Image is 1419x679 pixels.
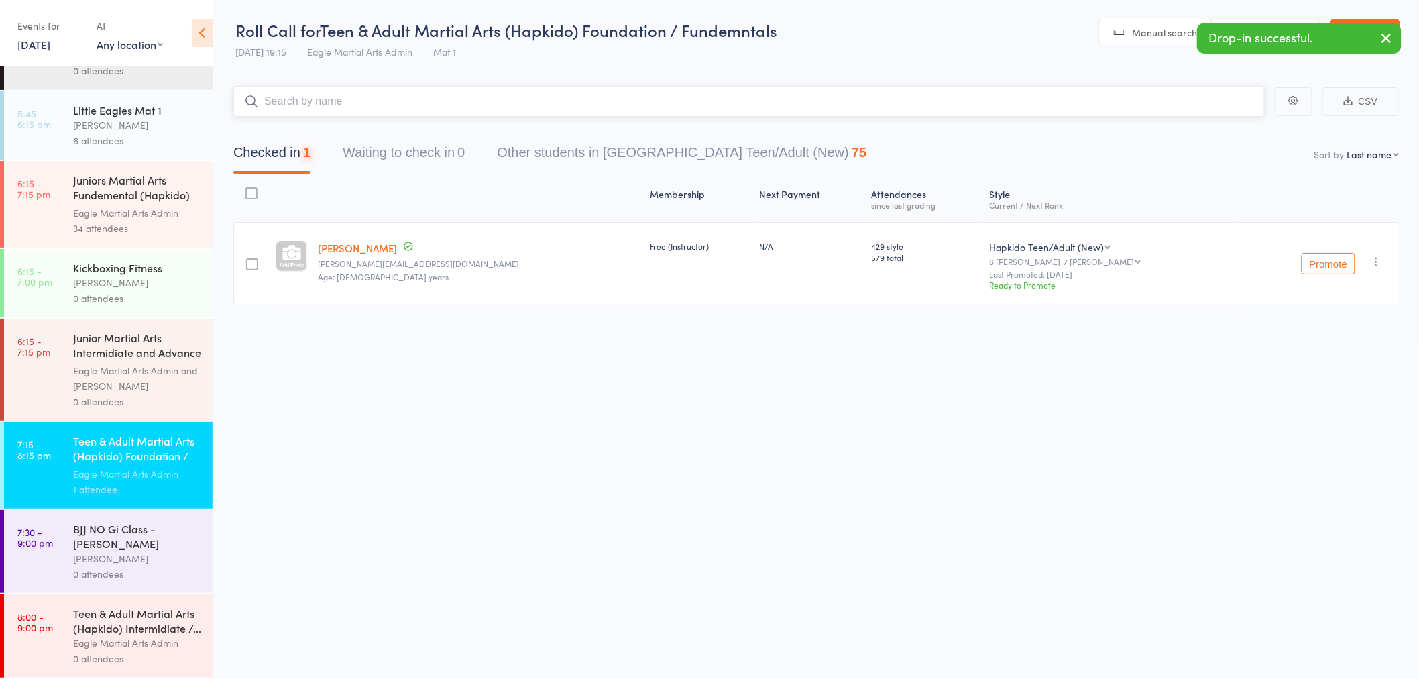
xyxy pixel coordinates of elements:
[989,279,1233,291] div: Ready to Promote
[318,271,449,282] span: Age: [DEMOGRAPHIC_DATA] years
[17,611,53,633] time: 8:00 - 9:00 pm
[1302,253,1355,274] button: Promote
[650,240,748,252] div: Free (Instructor)
[4,319,213,421] a: 6:15 -7:15 pmJunior Martial Arts Intermidiate and Advance (Hap...Eagle Martial Arts Admin and [PE...
[73,117,201,133] div: [PERSON_NAME]
[97,15,163,37] div: At
[1133,25,1198,39] span: Manual search
[17,178,50,199] time: 6:15 - 7:15 pm
[872,252,978,263] span: 579 total
[73,205,201,221] div: Eagle Martial Arts Admin
[872,240,978,252] span: 429 style
[73,651,201,666] div: 0 attendees
[73,291,201,306] div: 0 attendees
[233,138,310,174] button: Checked in1
[852,145,866,160] div: 75
[73,482,201,497] div: 1 attendee
[989,270,1233,279] small: Last Promoted: [DATE]
[17,108,51,129] time: 5:45 - 6:15 pm
[17,37,50,52] a: [DATE]
[644,180,754,216] div: Membership
[759,240,861,252] div: N/A
[233,86,1265,117] input: Search by name
[1347,148,1392,161] div: Last name
[497,138,866,174] button: Other students in [GEOGRAPHIC_DATA] Teen/Adult (New)75
[4,422,213,509] a: 7:15 -8:15 pmTeen & Adult Martial Arts (Hapkido) Foundation / F...Eagle Martial Arts Admin1 attendee
[457,145,465,160] div: 0
[754,180,866,216] div: Next Payment
[989,201,1233,209] div: Current / Next Rank
[303,145,310,160] div: 1
[318,241,397,255] a: [PERSON_NAME]
[1314,148,1345,161] label: Sort by
[872,201,978,209] div: since last grading
[73,260,201,275] div: Kickboxing Fitness
[1064,257,1134,266] div: 7 [PERSON_NAME]
[343,138,465,174] button: Waiting to check in0
[97,37,163,52] div: Any location
[4,249,213,317] a: 6:15 -7:00 pmKickboxing Fitness[PERSON_NAME]0 attendees
[17,15,83,37] div: Events for
[1197,23,1402,54] div: Drop-in successful.
[73,221,201,236] div: 34 attendees
[73,551,201,566] div: [PERSON_NAME]
[73,635,201,651] div: Eagle Martial Arts Admin
[73,330,201,363] div: Junior Martial Arts Intermidiate and Advance (Hap...
[73,566,201,582] div: 0 attendees
[73,275,201,291] div: [PERSON_NAME]
[73,172,201,205] div: Juniors Martial Arts Fundemental (Hapkido) Mat 2
[73,103,201,117] div: Little Eagles Mat 1
[984,180,1238,216] div: Style
[73,63,201,79] div: 0 attendees
[73,363,201,394] div: Eagle Martial Arts Admin and [PERSON_NAME]
[4,510,213,593] a: 7:30 -9:00 pmBJJ NO Gi Class - [PERSON_NAME][PERSON_NAME]0 attendees
[989,240,1104,254] div: Hapkido Teen/Adult (New)
[307,45,412,58] span: Eagle Martial Arts Admin
[17,335,50,357] time: 6:15 - 7:15 pm
[235,19,320,41] span: Roll Call for
[73,133,201,148] div: 6 attendees
[235,45,286,58] span: [DATE] 19:15
[318,259,639,268] small: scott@eaglema.com.au
[73,466,201,482] div: Eagle Martial Arts Admin
[1322,87,1399,116] button: CSV
[17,527,53,548] time: 7:30 - 9:00 pm
[4,91,213,160] a: 5:45 -6:15 pmLittle Eagles Mat 1[PERSON_NAME]6 attendees
[4,594,213,678] a: 8:00 -9:00 pmTeen & Adult Martial Arts (Hapkido) Intermidiate /...Eagle Martial Arts Admin0 atten...
[73,606,201,635] div: Teen & Adult Martial Arts (Hapkido) Intermidiate /...
[4,161,213,248] a: 6:15 -7:15 pmJuniors Martial Arts Fundemental (Hapkido) Mat 2Eagle Martial Arts Admin34 attendees
[73,394,201,409] div: 0 attendees
[73,521,201,551] div: BJJ NO Gi Class - [PERSON_NAME]
[73,433,201,466] div: Teen & Adult Martial Arts (Hapkido) Foundation / F...
[17,439,51,460] time: 7:15 - 8:15 pm
[989,257,1233,266] div: 6 [PERSON_NAME]
[1330,19,1400,46] a: Exit roll call
[320,19,777,41] span: Teen & Adult Martial Arts (Hapkido) Foundation / Fundemntals
[17,266,52,287] time: 6:15 - 7:00 pm
[433,45,456,58] span: Mat 1
[866,180,984,216] div: Atten­dances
